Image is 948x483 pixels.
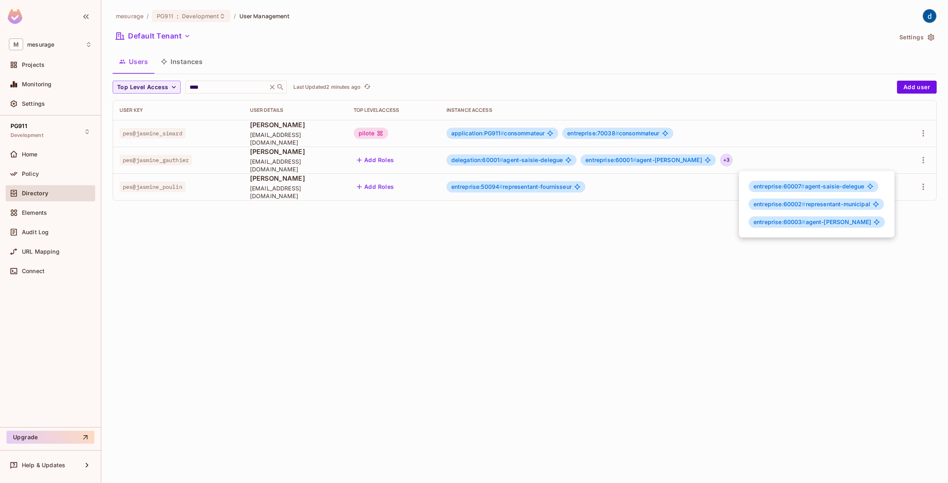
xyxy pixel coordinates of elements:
[754,201,806,207] span: entreprise:60002
[754,219,871,225] span: agent-[PERSON_NAME]
[754,218,806,225] span: entreprise:60003
[801,183,805,190] span: #
[802,201,805,207] span: #
[754,201,870,207] span: representant-municipal
[754,183,805,190] span: entreprise:60007
[754,183,865,190] span: agent-saisie-delegue
[802,218,805,225] span: #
